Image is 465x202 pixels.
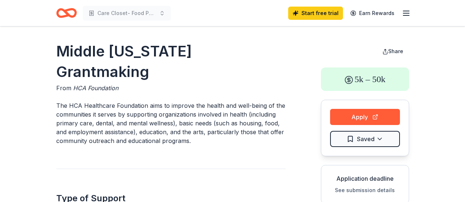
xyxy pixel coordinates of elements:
[357,134,375,144] span: Saved
[376,44,409,59] button: Share
[330,109,400,125] button: Apply
[56,101,286,145] p: The HCA Healthcare Foundation aims to improve the health and well-being of the communities it ser...
[288,7,343,20] a: Start free trial
[335,186,395,195] button: See submission details
[73,84,118,92] span: HCA Foundation
[388,48,403,54] span: Share
[56,41,286,82] h1: Middle [US_STATE] Grantmaking
[327,174,403,183] div: Application deadline
[330,131,400,147] button: Saved
[56,4,77,22] a: Home
[97,9,156,18] span: Care Closet- Food Pantry and [DATE] Drive
[346,7,399,20] a: Earn Rewards
[56,84,286,92] div: From
[321,67,409,91] div: 5k – 50k
[83,6,171,21] button: Care Closet- Food Pantry and [DATE] Drive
